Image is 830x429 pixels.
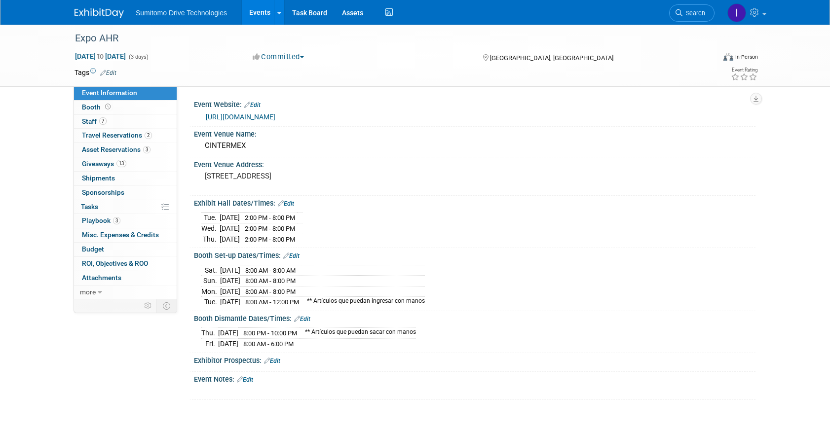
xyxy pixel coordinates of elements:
[82,131,152,139] span: Travel Reservations
[82,117,107,125] span: Staff
[201,223,220,234] td: Wed.
[194,97,755,110] div: Event Website:
[201,276,220,286] td: Sun.
[82,259,148,267] span: ROI, Objectives & ROO
[136,9,227,17] span: Sumitomo Drive Technologies
[82,160,126,168] span: Giveaways
[74,86,177,100] a: Event Information
[82,274,121,282] span: Attachments
[75,8,124,18] img: ExhibitDay
[74,172,177,185] a: Shipments
[143,146,151,153] span: 3
[656,51,758,66] div: Event Format
[218,339,238,349] td: [DATE]
[245,225,295,232] span: 2:00 PM - 8:00 PM
[220,265,240,276] td: [DATE]
[205,172,417,180] pre: [STREET_ADDRESS]
[245,236,295,243] span: 2:00 PM - 8:00 PM
[735,53,758,61] div: In-Person
[201,234,220,244] td: Thu.
[103,103,113,110] span: Booth not reserved yet
[74,228,177,242] a: Misc. Expenses & Credits
[201,339,218,349] td: Fri.
[81,203,98,211] span: Tasks
[74,143,177,157] a: Asset Reservations3
[194,353,755,366] div: Exhibitor Prospectus:
[220,276,240,286] td: [DATE]
[74,271,177,285] a: Attachments
[220,297,240,307] td: [DATE]
[220,213,240,223] td: [DATE]
[74,101,177,114] a: Booth
[245,214,295,221] span: 2:00 PM - 8:00 PM
[145,132,152,139] span: 2
[201,213,220,223] td: Tue.
[245,277,296,285] span: 8:00 AM - 8:00 PM
[201,138,748,153] div: CINTERMEX
[157,299,177,312] td: Toggle Event Tabs
[96,52,105,60] span: to
[727,3,746,22] img: Iram Rincón
[100,70,116,76] a: Edit
[264,357,280,364] a: Edit
[299,328,416,339] td: ** Artículos que puedan sacar con manos
[194,372,755,385] div: Event Notes:
[74,286,177,299] a: more
[237,376,253,383] a: Edit
[74,200,177,214] a: Tasks
[245,288,296,295] span: 8:00 AM - 8:00 PM
[201,297,220,307] td: Tue.
[278,200,294,207] a: Edit
[682,9,705,17] span: Search
[82,103,113,111] span: Booth
[294,316,310,322] a: Edit
[194,127,755,139] div: Event Venue Name:
[220,286,240,297] td: [DATE]
[283,252,300,259] a: Edit
[245,267,296,274] span: 8:00 AM - 8:00 AM
[82,231,159,239] span: Misc. Expenses & Credits
[82,89,137,97] span: Event Information
[82,174,115,182] span: Shipments
[74,129,177,143] a: Travel Reservations2
[201,265,220,276] td: Sat.
[731,68,757,72] div: Event Rating
[201,286,220,297] td: Mon.
[243,329,297,337] span: 8:00 PM - 10:00 PM
[244,102,261,108] a: Edit
[490,54,613,62] span: [GEOGRAPHIC_DATA], [GEOGRAPHIC_DATA]
[74,257,177,271] a: ROI, Objectives & ROO
[194,311,755,324] div: Booth Dismantle Dates/Times:
[140,299,157,312] td: Personalize Event Tab Strip
[220,234,240,244] td: [DATE]
[74,186,177,200] a: Sponsorships
[74,214,177,228] a: Playbook3
[249,52,308,62] button: Committed
[113,217,120,224] span: 3
[723,53,733,61] img: Format-Inperson.png
[669,4,715,22] a: Search
[82,145,151,153] span: Asset Reservations
[218,328,238,339] td: [DATE]
[243,340,294,348] span: 8:00 AM - 6:00 PM
[194,157,755,170] div: Event Venue Address:
[72,30,700,47] div: Expo AHR
[80,288,96,296] span: more
[116,160,126,167] span: 13
[82,188,124,196] span: Sponsorships
[74,243,177,256] a: Budget
[74,157,177,171] a: Giveaways13
[194,248,755,261] div: Booth Set-up Dates/Times:
[245,298,299,306] span: 8:00 AM - 12:00 PM
[99,117,107,125] span: 7
[82,245,104,253] span: Budget
[220,223,240,234] td: [DATE]
[75,68,116,77] td: Tags
[74,115,177,129] a: Staff7
[82,216,120,224] span: Playbook
[206,113,275,121] a: [URL][DOMAIN_NAME]
[194,196,755,209] div: Exhibit Hall Dates/Times:
[301,297,425,307] td: ** Artículos que puedan ingresar con manos
[75,52,126,61] span: [DATE] [DATE]
[201,328,218,339] td: Thu.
